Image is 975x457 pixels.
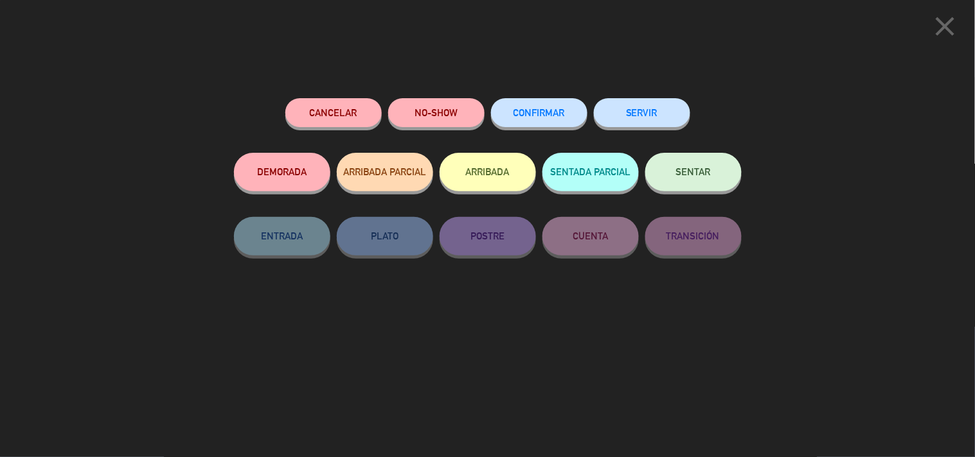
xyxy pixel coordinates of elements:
span: CONFIRMAR [514,107,565,118]
button: ARRIBADA [440,153,536,191]
button: TRANSICIÓN [645,217,742,255]
span: ARRIBADA PARCIAL [343,166,426,177]
button: ARRIBADA PARCIAL [337,153,433,191]
button: CONFIRMAR [491,98,587,127]
button: close [926,10,965,47]
button: ENTRADA [234,217,330,255]
button: CUENTA [542,217,639,255]
i: close [929,10,962,42]
button: POSTRE [440,217,536,255]
button: DEMORADA [234,153,330,191]
button: SERVIR [594,98,690,127]
button: SENTAR [645,153,742,191]
button: Cancelar [285,98,382,127]
button: PLATO [337,217,433,255]
span: SENTAR [676,166,711,177]
button: NO-SHOW [388,98,485,127]
button: SENTADA PARCIAL [542,153,639,191]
